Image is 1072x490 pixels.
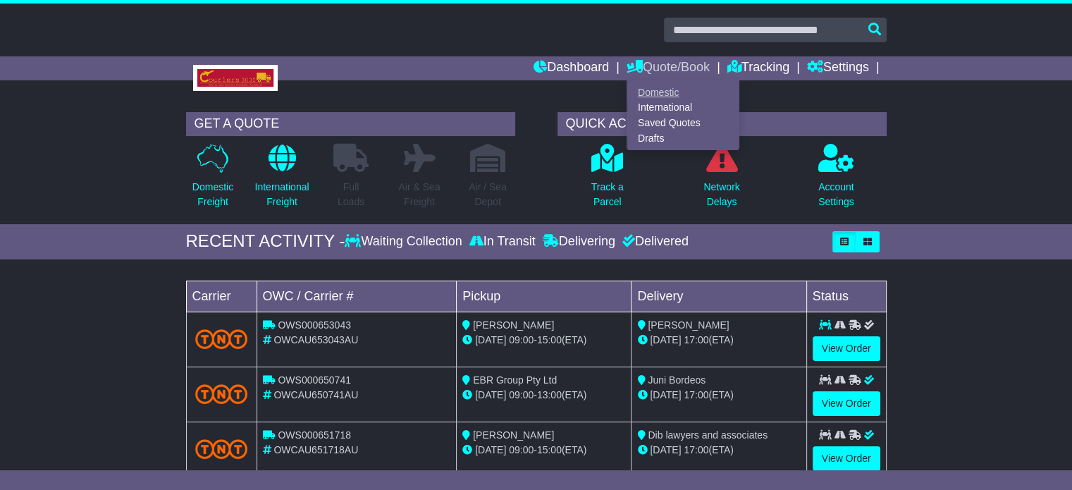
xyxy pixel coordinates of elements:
[273,334,358,345] span: OWCAU653043AU
[807,56,869,80] a: Settings
[475,334,506,345] span: [DATE]
[473,429,554,441] span: [PERSON_NAME]
[727,56,789,80] a: Tracking
[637,443,800,458] div: (ETA)
[195,329,248,348] img: TNT_Domestic.png
[186,231,345,252] div: RECENT ACTIVITY -
[648,319,729,331] span: [PERSON_NAME]
[473,374,557,386] span: EBR Group Pty Ltd
[345,234,465,250] div: Waiting Collection
[627,116,739,131] a: Saved Quotes
[632,281,806,312] td: Delivery
[254,143,309,217] a: InternationalFreight
[509,334,534,345] span: 09:00
[192,180,233,209] p: Domestic Freight
[806,281,886,312] td: Status
[273,444,358,455] span: OWCAU651718AU
[627,130,739,146] a: Drafts
[278,319,351,331] span: OWS000653043
[537,334,562,345] span: 15:00
[684,444,708,455] span: 17:00
[557,112,887,136] div: QUICK ACTIONS
[813,336,880,361] a: View Order
[257,281,457,312] td: OWC / Carrier #
[195,384,248,403] img: TNT_Domestic.png
[278,429,351,441] span: OWS000651718
[539,234,619,250] div: Delivering
[591,180,624,209] p: Track a Parcel
[818,143,855,217] a: AccountSettings
[818,180,854,209] p: Account Settings
[509,389,534,400] span: 09:00
[398,180,440,209] p: Air & Sea Freight
[684,334,708,345] span: 17:00
[333,180,369,209] p: Full Loads
[637,388,800,403] div: (ETA)
[703,180,739,209] p: Network Delays
[466,234,539,250] div: In Transit
[273,389,358,400] span: OWCAU650741AU
[650,334,681,345] span: [DATE]
[813,391,880,416] a: View Order
[469,180,507,209] p: Air / Sea Depot
[186,112,515,136] div: GET A QUOTE
[537,389,562,400] span: 13:00
[591,143,624,217] a: Track aParcel
[648,374,706,386] span: Juni Bordeos
[684,389,708,400] span: 17:00
[637,333,800,348] div: (ETA)
[473,319,554,331] span: [PERSON_NAME]
[254,180,309,209] p: International Freight
[462,388,625,403] div: - (ETA)
[619,234,689,250] div: Delivered
[192,143,234,217] a: DomesticFreight
[186,281,257,312] td: Carrier
[627,100,739,116] a: International
[457,281,632,312] td: Pickup
[813,446,880,471] a: View Order
[509,444,534,455] span: 09:00
[475,444,506,455] span: [DATE]
[627,80,739,150] div: Quote/Book
[650,389,681,400] span: [DATE]
[703,143,740,217] a: NetworkDelays
[627,56,710,80] a: Quote/Book
[462,333,625,348] div: - (ETA)
[648,429,768,441] span: Dib lawyers and associates
[537,444,562,455] span: 15:00
[650,444,681,455] span: [DATE]
[195,439,248,458] img: TNT_Domestic.png
[627,85,739,100] a: Domestic
[462,443,625,458] div: - (ETA)
[534,56,609,80] a: Dashboard
[278,374,351,386] span: OWS000650741
[475,389,506,400] span: [DATE]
